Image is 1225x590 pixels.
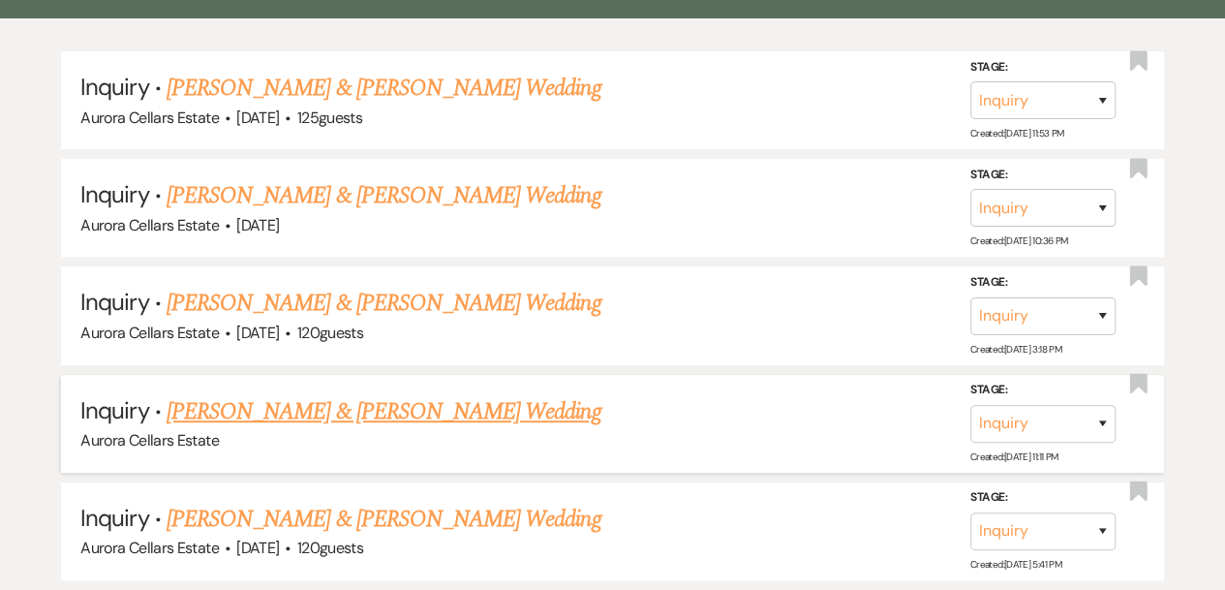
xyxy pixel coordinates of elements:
[970,127,1063,140] span: Created: [DATE] 11:53 PM
[167,394,600,429] a: [PERSON_NAME] & [PERSON_NAME] Wedding
[297,108,362,128] span: 125 guests
[236,108,279,128] span: [DATE]
[970,450,1057,463] span: Created: [DATE] 11:11 PM
[80,215,219,235] span: Aurora Cellars Estate
[297,538,363,558] span: 120 guests
[970,234,1067,247] span: Created: [DATE] 10:36 PM
[970,558,1061,571] span: Created: [DATE] 5:41 PM
[167,178,600,213] a: [PERSON_NAME] & [PERSON_NAME] Wedding
[970,487,1116,509] label: Stage:
[80,287,148,317] span: Inquiry
[167,502,600,537] a: [PERSON_NAME] & [PERSON_NAME] Wedding
[297,323,363,343] span: 120 guests
[970,343,1061,356] span: Created: [DATE] 3:18 PM
[80,108,219,128] span: Aurora Cellars Estate
[970,380,1116,401] label: Stage:
[80,503,148,533] span: Inquiry
[80,538,219,558] span: Aurora Cellars Estate
[970,272,1116,294] label: Stage:
[167,286,600,321] a: [PERSON_NAME] & [PERSON_NAME] Wedding
[80,395,148,425] span: Inquiry
[236,323,279,343] span: [DATE]
[80,323,219,343] span: Aurora Cellars Estate
[80,72,148,102] span: Inquiry
[970,165,1116,186] label: Stage:
[236,215,279,235] span: [DATE]
[236,538,279,558] span: [DATE]
[80,179,148,209] span: Inquiry
[80,430,219,450] span: Aurora Cellars Estate
[167,71,600,106] a: [PERSON_NAME] & [PERSON_NAME] Wedding
[970,57,1116,78] label: Stage:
